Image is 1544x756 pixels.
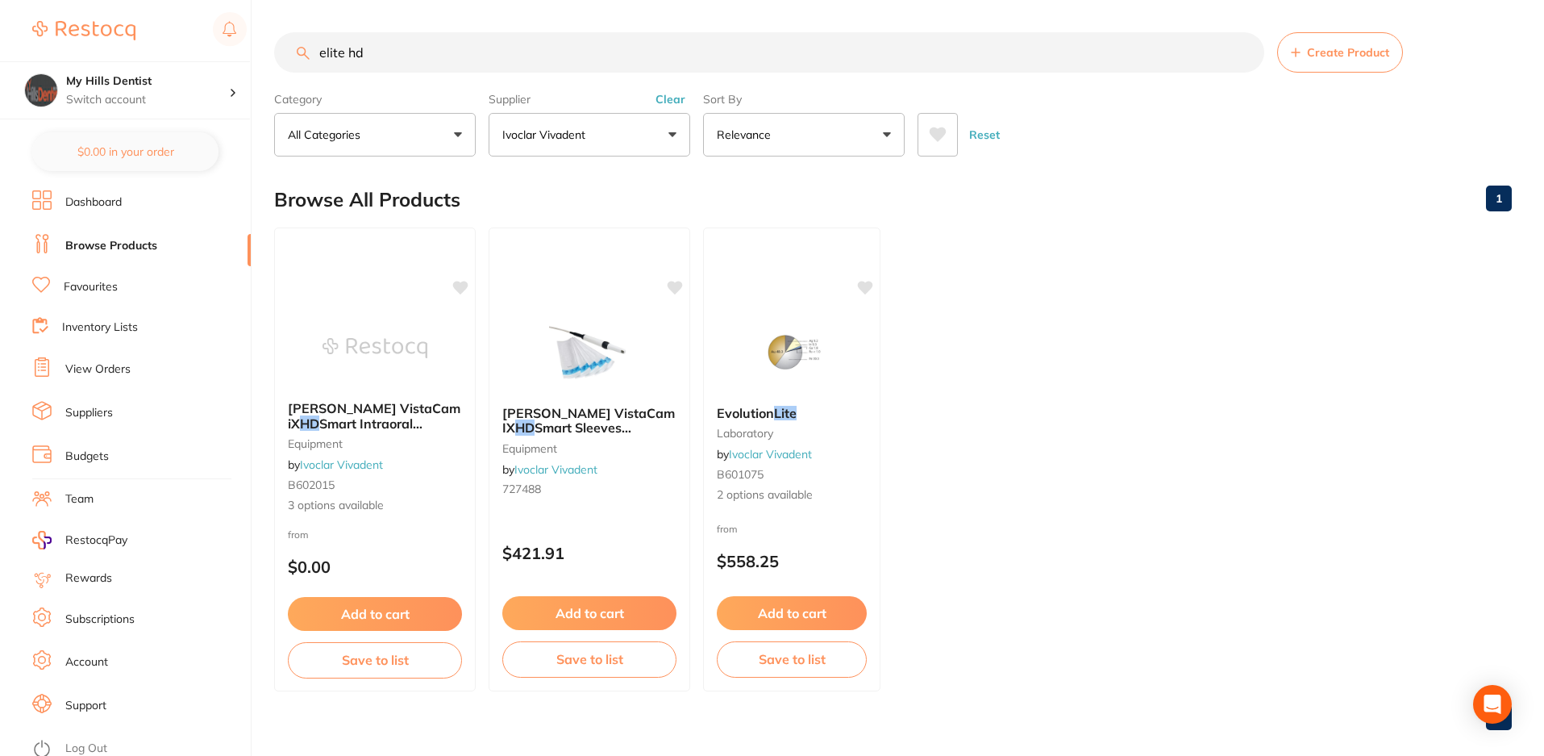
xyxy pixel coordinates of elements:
[502,596,676,630] button: Add to cart
[1473,685,1512,724] div: Open Intercom Messenger
[717,406,867,420] b: Evolution Lite
[65,612,135,628] a: Subscriptions
[288,558,462,576] p: $0.00
[65,570,112,587] a: Rewards
[1277,32,1403,73] button: Create Product
[703,113,905,157] button: Relevance
[65,491,94,507] a: Team
[32,132,218,171] button: $0.00 in your order
[65,654,108,670] a: Account
[323,307,427,388] img: Dürr VistaCam iX HD Smart Intraoral Camera
[300,416,319,432] em: HD
[288,528,309,541] span: from
[717,127,777,143] p: Relevance
[288,437,462,450] small: equipment
[502,462,597,477] span: by
[502,482,541,496] span: 727488
[288,401,462,431] b: Dürr VistaCam iX HD Smart Intraoral Camera
[288,478,335,492] span: B602015
[717,641,867,677] button: Save to list
[717,552,867,570] p: $558.25
[774,405,797,421] em: Lite
[717,447,812,462] span: by
[729,447,812,462] a: Ivoclar Vivadent
[25,74,57,107] img: My Hills Dentist
[65,533,127,549] span: RestocqPay
[717,427,867,440] small: laboratory
[717,596,867,630] button: Add to cart
[288,400,460,431] span: [PERSON_NAME] VistaCam iX
[32,531,127,549] a: RestocqPay
[964,113,1005,157] button: Reset
[32,12,135,49] a: Restocq Logo
[274,113,476,157] button: All Categories
[65,238,157,254] a: Browse Products
[717,405,774,421] span: Evolution
[288,498,462,514] span: 3 options available
[288,127,367,143] p: All Categories
[537,312,642,393] img: Durr VistaCam IX HD Smart Sleeves (2109010050) / 500
[502,406,676,436] b: Durr VistaCam IX HD Smart Sleeves (2109010050) / 500
[288,457,383,472] span: by
[703,92,905,107] label: Sort By
[651,92,690,107] button: Clear
[65,449,109,465] a: Budgets
[274,92,476,107] label: Category
[502,405,675,436] span: [PERSON_NAME] VistaCam IX
[515,420,535,436] em: HD
[64,279,118,295] a: Favourites
[717,487,867,503] span: 2 options available
[274,32,1264,73] input: Search Products
[739,312,844,393] img: Evolution Lite
[288,597,462,631] button: Add to cart
[274,189,460,211] h2: Browse All Products
[65,698,106,714] a: Support
[502,127,592,143] p: Ivoclar Vivadent
[65,194,122,211] a: Dashboard
[502,641,676,677] button: Save to list
[32,531,52,549] img: RestocqPay
[489,113,690,157] button: Ivoclar Vivadent
[502,544,676,562] p: $421.91
[32,21,135,40] img: Restocq Logo
[62,320,138,336] a: Inventory Lists
[1307,46,1389,59] span: Create Product
[514,462,597,477] a: Ivoclar Vivadent
[717,467,764,482] span: B601075
[66,92,229,108] p: Switch account
[66,73,229,90] h4: My Hills Dentist
[288,642,462,678] button: Save to list
[1486,182,1512,215] a: 1
[502,442,676,455] small: equipment
[489,92,690,107] label: Supplier
[65,361,131,378] a: View Orders
[717,523,738,535] span: from
[502,420,631,450] span: Smart Sleeves (2109010050) / 500
[65,405,113,421] a: Suppliers
[300,457,383,472] a: Ivoclar Vivadent
[288,416,422,446] span: Smart Intraoral Camera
